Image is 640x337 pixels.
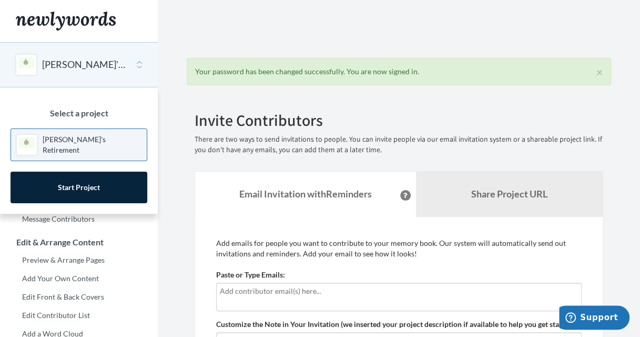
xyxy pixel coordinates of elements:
[239,188,372,200] strong: Email Invitation with Reminders
[559,305,629,332] iframe: Opens a widget where you can chat to one of our agents
[195,67,419,76] span: Your password has been changed successfully. You are now signed in.
[216,319,575,330] label: Customize the Note in Your Invitation (we inserted your project description if available to help ...
[43,134,141,155] p: [PERSON_NAME]'s Retirement
[11,172,147,203] a: Start Project
[195,134,603,155] p: There are two ways to send invitations to people. You can invite people via our email invitation ...
[11,108,147,118] h3: Select a project
[1,237,158,247] h3: Edit & Arrange Content
[596,66,603,77] button: ×
[42,58,127,72] button: [PERSON_NAME]'s Retirement
[11,128,147,161] a: [PERSON_NAME]'s Retirement
[195,112,603,129] h2: Invite Contributors
[216,238,582,259] p: Add emails for people you want to contribute to your memory book. Our system will automatically s...
[220,285,578,297] input: Add contributor email(s) here...
[16,12,116,31] img: Newlywords logo
[471,188,547,200] b: Share Project URL
[216,270,285,280] label: Paste or Type Emails:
